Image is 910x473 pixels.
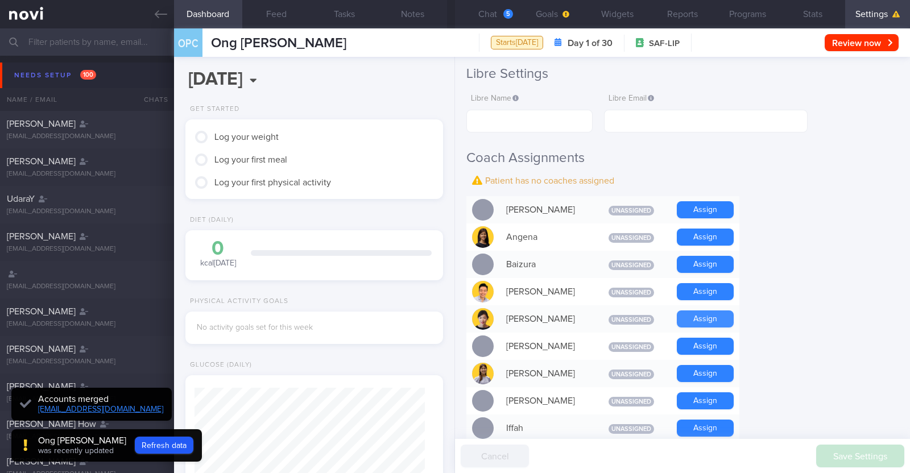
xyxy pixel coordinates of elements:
button: Assign [677,392,734,409]
button: Assign [677,229,734,246]
h2: Libre Settings [466,65,899,82]
span: [PERSON_NAME] [7,232,76,241]
div: OPC [171,22,205,65]
div: [EMAIL_ADDRESS][DOMAIN_NAME] [7,132,167,141]
div: 0 [197,239,239,259]
div: [PERSON_NAME] [500,308,591,330]
div: Glucose (Daily) [185,361,252,370]
div: kcal [DATE] [197,239,239,269]
span: Unassigned [609,424,654,434]
div: Angena [500,226,591,248]
div: [EMAIL_ADDRESS][DOMAIN_NAME] [7,283,167,291]
div: [EMAIL_ADDRESS][DOMAIN_NAME] [7,208,167,216]
div: [PERSON_NAME] [500,362,591,385]
span: 100 [80,70,96,80]
div: No activity goals set for this week [197,323,432,333]
button: Assign [677,420,734,437]
span: [PERSON_NAME] [7,345,76,354]
span: Unassigned [609,260,654,270]
span: Ong [PERSON_NAME] [211,36,346,50]
div: [EMAIL_ADDRESS][DOMAIN_NAME] [7,433,167,441]
span: Unassigned [609,315,654,325]
span: UdaraY [7,194,35,204]
div: Physical Activity Goals [185,297,288,306]
span: [PERSON_NAME] [7,457,76,466]
div: Diet (Daily) [185,216,234,225]
button: Assign [677,283,734,300]
button: Assign [677,310,734,327]
span: Unassigned [609,397,654,406]
div: [PERSON_NAME] [500,335,591,358]
div: Needs setup [11,68,99,83]
div: Chats [129,88,174,111]
span: Libre Email [609,94,654,102]
span: Unassigned [609,233,654,243]
span: [PERSON_NAME] [7,307,76,316]
span: [PERSON_NAME] [7,157,76,166]
div: [EMAIL_ADDRESS][DOMAIN_NAME] [7,358,167,366]
div: 5 [503,9,513,19]
div: [EMAIL_ADDRESS][DOMAIN_NAME] [7,320,167,329]
a: [EMAIL_ADDRESS][DOMAIN_NAME] [38,405,163,413]
button: Assign [677,338,734,355]
span: [PERSON_NAME] How [7,420,96,429]
button: Review now [825,34,899,51]
div: Get Started [185,105,239,114]
div: Ong [PERSON_NAME] [38,435,126,446]
button: Refresh data [135,437,193,454]
h2: Coach Assignments [466,150,899,167]
button: Assign [677,256,734,273]
span: Libre Name [471,94,519,102]
span: Unassigned [609,370,654,379]
span: Unassigned [609,206,654,215]
div: [EMAIL_ADDRESS][DOMAIN_NAME] [7,245,167,254]
div: [EMAIL_ADDRESS][DOMAIN_NAME] [7,170,167,179]
div: [EMAIL_ADDRESS][DOMAIN_NAME] [7,395,167,404]
div: [PERSON_NAME] [500,389,591,412]
span: [PERSON_NAME] [7,119,76,128]
div: [PERSON_NAME] [500,280,591,303]
span: [PERSON_NAME] [7,382,76,391]
button: Assign [677,201,734,218]
div: Starts [DATE] [491,36,543,50]
div: Accounts merged [38,393,163,405]
button: Assign [677,365,734,382]
span: Unassigned [609,342,654,352]
div: Baizura [500,253,591,276]
span: was recently updated [38,447,114,455]
span: Unassigned [609,288,654,297]
div: Iffah [500,417,591,439]
span: SAF-LIP [649,38,680,49]
div: [PERSON_NAME] [500,198,591,221]
div: Patient has no coaches assigned [466,172,899,189]
strong: Day 1 of 30 [568,38,613,49]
